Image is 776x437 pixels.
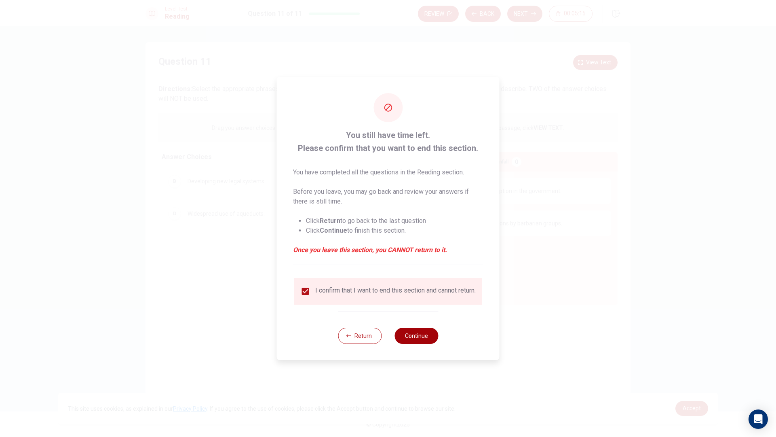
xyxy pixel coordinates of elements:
em: Once you leave this section, you CANNOT return to it. [293,245,483,255]
li: Click to go back to the last question [306,216,483,226]
strong: Return [320,217,340,225]
div: I confirm that I want to end this section and cannot return. [315,286,476,296]
p: Before you leave, you may go back and review your answers if there is still time. [293,187,483,206]
span: You still have time left. Please confirm that you want to end this section. [293,129,483,155]
strong: Continue [320,227,347,234]
div: Open Intercom Messenger [749,409,768,429]
button: Return [338,328,382,344]
li: Click to finish this section. [306,226,483,235]
button: Continue [394,328,438,344]
p: You have completed all the questions in the Reading section. [293,168,483,177]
